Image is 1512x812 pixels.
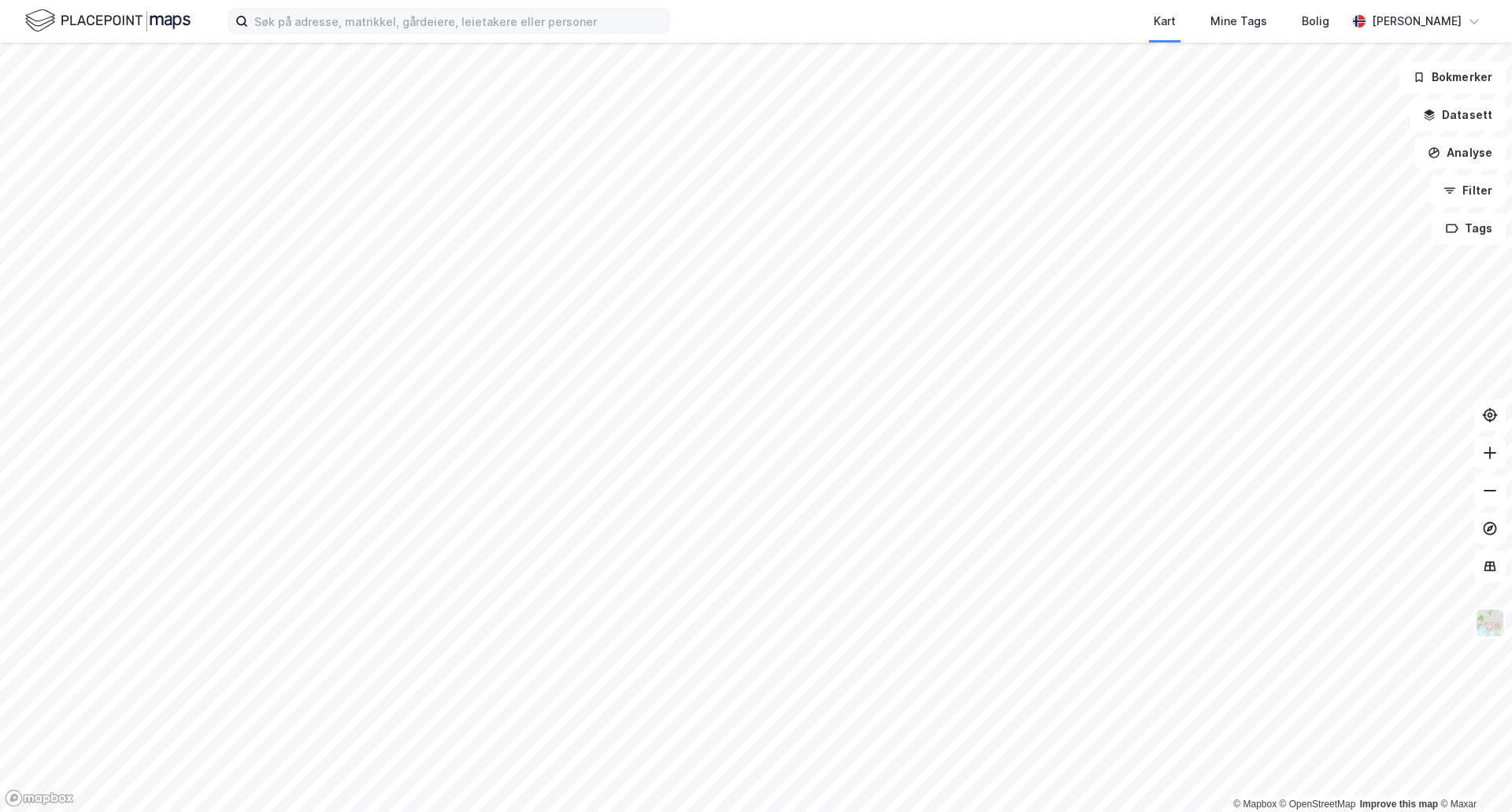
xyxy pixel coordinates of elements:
button: Tags [1432,213,1506,244]
div: [PERSON_NAME] [1372,12,1462,31]
iframe: Chat Widget [1433,736,1512,812]
a: OpenStreetMap [1280,799,1356,810]
input: Søk på adresse, matrikkel, gårdeiere, leietakere eller personer [248,9,669,33]
img: Z [1475,608,1505,638]
button: Filter [1430,175,1506,206]
div: Kontrollprogram for chat [1433,736,1512,812]
button: Bokmerker [1399,61,1506,93]
div: Kart [1154,12,1176,31]
button: Analyse [1414,137,1506,169]
a: Mapbox homepage [5,789,74,807]
a: Mapbox [1233,799,1277,810]
button: Datasett [1410,99,1506,131]
img: logo.f888ab2527a4732fd821a326f86c7f29.svg [25,7,191,35]
div: Bolig [1302,12,1329,31]
div: Mine Tags [1210,12,1267,31]
a: Improve this map [1360,799,1438,810]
